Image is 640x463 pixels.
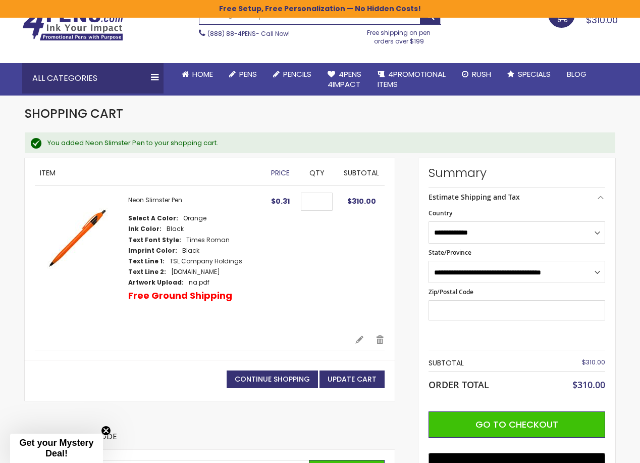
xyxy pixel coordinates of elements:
[319,63,369,96] a: 4Pens4impact
[128,196,182,204] a: Neon Slimster Pen
[128,247,177,255] dt: Imprint Color
[128,279,184,287] dt: Artwork Upload
[207,29,256,38] a: (888) 88-4PENS
[582,358,605,366] span: $310.00
[475,418,558,431] span: Go to Checkout
[357,25,442,45] div: Free shipping on pen orders over $199
[557,436,640,463] iframe: Google Customer Reviews
[128,290,232,302] p: Free Ground Shipping
[344,168,379,178] span: Subtotal
[10,434,103,463] div: Get your Mystery Deal!Close teaser
[265,63,319,85] a: Pencils
[22,63,164,94] div: All Categories
[235,374,310,384] span: Continue Shopping
[429,192,520,202] strong: Estimate Shipping and Tax
[189,278,209,287] a: na.pdf
[128,257,165,265] dt: Text Line 1
[378,69,446,89] span: 4PROMOTIONAL ITEMS
[429,209,452,217] span: Country
[171,268,220,276] dd: [DOMAIN_NAME]
[328,374,377,384] span: Update Cart
[271,168,290,178] span: Price
[328,69,361,89] span: 4Pens 4impact
[271,196,290,206] span: $0.31
[499,63,559,85] a: Specials
[429,355,546,371] th: Subtotal
[221,63,265,85] a: Pens
[186,236,230,244] dd: Times Roman
[429,248,471,257] span: State/Province
[192,69,213,79] span: Home
[239,69,257,79] span: Pens
[429,377,489,391] strong: Order Total
[128,236,181,244] dt: Text Font Style
[167,225,184,233] dd: Black
[47,138,605,148] div: You added Neon Slimster Pen to your shopping cart.
[369,63,454,96] a: 4PROMOTIONALITEMS
[170,257,242,265] dd: TSL Company Holdings
[429,165,605,181] strong: Summary
[25,105,123,122] span: Shopping Cart
[25,431,117,450] strong: Apply Discount Code
[283,69,311,79] span: Pencils
[347,196,376,206] span: $310.00
[183,214,206,222] dd: Orange
[128,214,178,222] dt: Select A Color
[101,426,111,436] button: Close teaser
[207,29,290,38] span: - Call Now!
[22,9,123,41] img: 4Pens Custom Pens and Promotional Products
[586,14,618,26] span: $310.00
[567,69,586,79] span: Blog
[429,411,605,438] button: Go to Checkout
[40,168,56,178] span: Item
[19,438,93,458] span: Get your Mystery Deal!
[128,225,162,233] dt: Ink Color
[429,288,473,296] span: Zip/Postal Code
[309,168,325,178] span: Qty
[227,371,318,388] a: Continue Shopping
[518,69,551,79] span: Specials
[35,196,128,325] a: Neon Slimster-Orange
[559,63,595,85] a: Blog
[472,69,491,79] span: Rush
[572,379,605,391] span: $310.00
[319,371,385,388] button: Update Cart
[174,63,221,85] a: Home
[454,63,499,85] a: Rush
[35,196,118,280] img: Neon Slimster-Orange
[182,247,199,255] dd: Black
[128,268,166,276] dt: Text Line 2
